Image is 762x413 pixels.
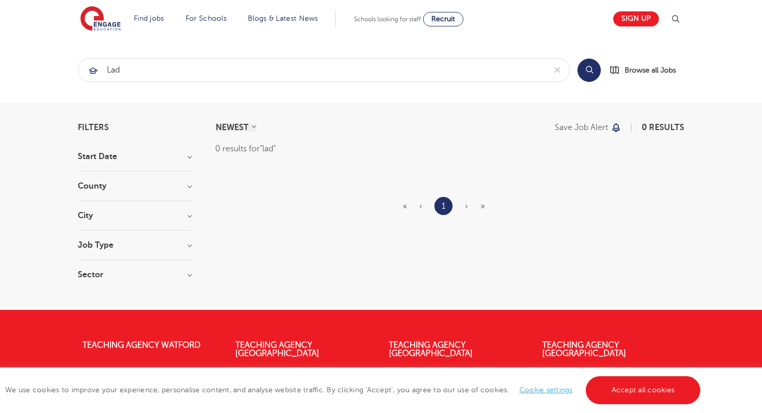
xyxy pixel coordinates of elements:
[78,241,192,249] h3: Job Type
[545,59,569,81] button: Clear
[78,182,192,190] h3: County
[542,340,626,358] a: Teaching Agency [GEOGRAPHIC_DATA]
[625,64,676,76] span: Browse all Jobs
[354,16,421,23] span: Schools looking for staff
[78,58,570,82] div: Submit
[78,123,109,132] span: Filters
[260,144,276,153] q: lad
[134,15,164,22] a: Find jobs
[80,6,121,32] img: Engage Education
[186,15,227,22] a: For Schools
[78,152,192,161] h3: Start Date
[613,11,659,26] a: Sign up
[519,386,573,394] a: Cookie settings
[5,386,703,394] span: We use cookies to improve your experience, personalise content, and analyse website traffic. By c...
[419,202,422,211] span: ‹
[586,376,701,404] a: Accept all cookies
[78,270,192,279] h3: Sector
[465,202,468,211] span: ›
[481,202,485,211] span: »
[248,15,318,22] a: Blogs & Latest News
[423,12,463,26] a: Recruit
[442,200,445,213] a: 1
[555,123,608,132] p: Save job alert
[215,142,684,155] div: 0 results for
[389,340,473,358] a: Teaching Agency [GEOGRAPHIC_DATA]
[642,123,684,132] span: 0 results
[78,59,545,81] input: Submit
[82,340,201,350] a: Teaching Agency Watford
[431,15,455,23] span: Recruit
[235,340,319,358] a: Teaching Agency [GEOGRAPHIC_DATA]
[78,211,192,220] h3: City
[577,59,601,82] button: Search
[555,123,622,132] button: Save job alert
[609,64,684,76] a: Browse all Jobs
[403,202,407,211] span: «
